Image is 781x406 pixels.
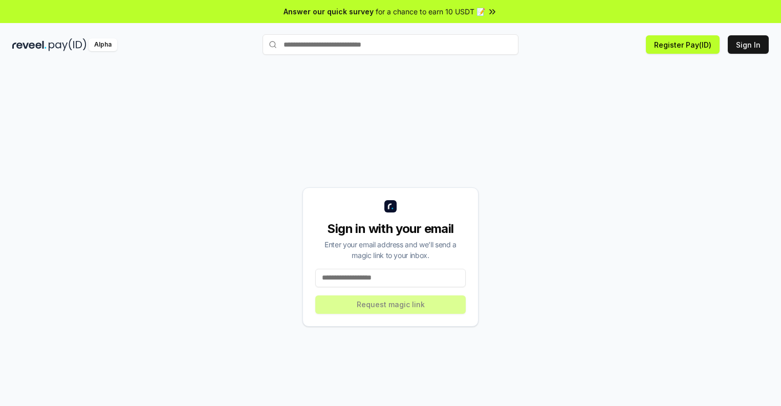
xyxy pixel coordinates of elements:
div: Enter your email address and we’ll send a magic link to your inbox. [315,239,466,261]
img: pay_id [49,38,86,51]
img: logo_small [384,200,397,212]
span: for a chance to earn 10 USDT 📝 [376,6,485,17]
span: Answer our quick survey [284,6,374,17]
button: Register Pay(ID) [646,35,720,54]
button: Sign In [728,35,769,54]
img: reveel_dark [12,38,47,51]
div: Alpha [89,38,117,51]
div: Sign in with your email [315,221,466,237]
